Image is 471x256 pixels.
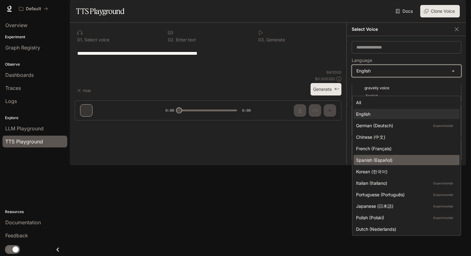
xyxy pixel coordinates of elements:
p: Experimental [432,192,454,198]
div: Dutch (Nederlands) [356,226,454,232]
div: Italian (Italiano) [356,180,454,186]
div: Portuguese (Português) [356,191,454,198]
p: Experimental [432,215,454,221]
div: French (Français) [356,145,454,152]
div: English [356,111,454,117]
div: Spanish (Español) [356,157,454,163]
div: German (Deutsch) [356,122,454,129]
div: Polish (Polski) [356,214,454,221]
p: Experimental [432,203,454,209]
div: Chinese (中文) [356,134,454,140]
div: Japanese (日本語) [356,203,454,209]
p: Experimental [432,123,454,128]
p: Experimental [432,180,454,186]
div: All [356,99,454,106]
div: Korean (한국어) [356,168,454,175]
